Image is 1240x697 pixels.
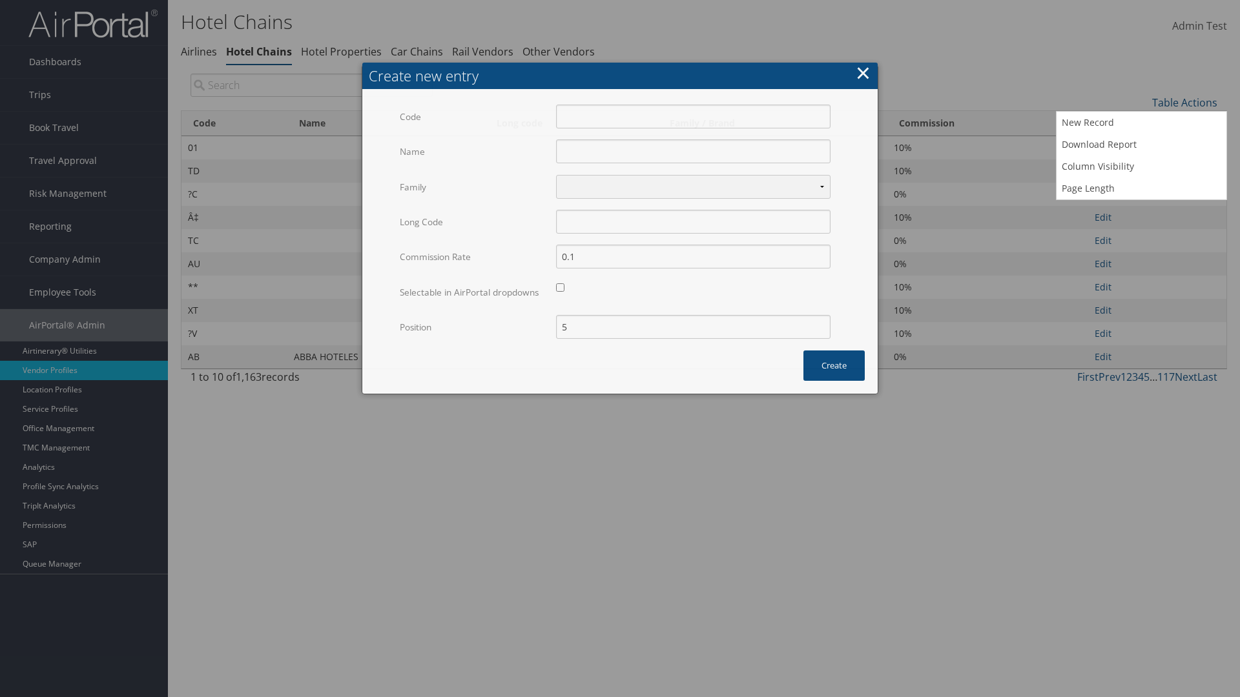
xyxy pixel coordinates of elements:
label: Name [400,139,546,164]
label: Long Code [400,210,546,234]
a: Column Visibility [1057,156,1226,177]
label: Commission Rate [400,245,546,269]
a: New Record [1057,112,1226,134]
label: Position [400,315,546,339]
label: Code [400,105,546,129]
button: Create [803,350,865,381]
label: Selectable in AirPortal dropdowns [400,280,546,305]
a: Page Length [1057,177,1226,199]
a: Download Report [1057,134,1226,156]
label: Family [400,175,546,199]
div: Create new entry [369,66,878,86]
button: × [856,60,871,86]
